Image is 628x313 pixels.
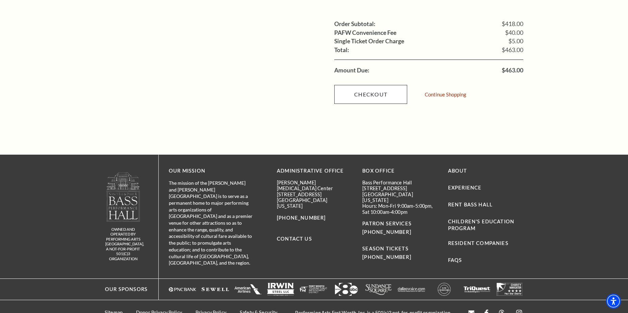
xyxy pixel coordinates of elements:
p: Administrative Office [277,167,352,175]
p: BOX OFFICE [362,167,438,175]
p: SEASON TICKETS [PHONE_NUMBER] [362,237,438,262]
a: The image is completely blank or white. - open in a new tab [496,283,523,296]
p: [PHONE_NUMBER] [277,214,352,222]
p: [GEOGRAPHIC_DATA][US_STATE] [362,192,438,203]
a: A circular logo with the text "KIM CLASSIFIED" in the center, featuring a bold, modern design. - ... [430,283,458,296]
img: Logo of Irwin Steel LLC, featuring the company name in bold letters with a simple design. [267,283,294,296]
span: $463.00 [502,67,523,73]
p: The mission of the [PERSON_NAME] and [PERSON_NAME][GEOGRAPHIC_DATA] is to serve as a permanent ho... [169,180,253,266]
a: The image is completely blank or white. - open in a new tab [463,283,491,296]
img: The image features a simple white background with text that appears to be a logo or brand name. [398,283,425,296]
img: Logo of PNC Bank in white text with a triangular symbol. [169,283,196,296]
a: Experience [448,185,482,191]
img: A circular logo with the text "KIM CLASSIFIED" in the center, featuring a bold, modern design. [430,283,458,296]
a: Continue Shopping [425,92,466,97]
img: The image is completely blank or white. [202,283,229,296]
img: Logo featuring the number "8" with an arrow and "abc" in a modern design. [333,283,360,296]
a: Checkout [334,85,407,104]
span: $463.00 [502,47,523,53]
div: Accessibility Menu [606,294,621,309]
a: The image is completely blank or white. - open in a new tab [234,283,262,296]
a: Logo featuring the number "8" with an arrow and "abc" in a modern design. - open in a new tab [333,283,360,296]
a: The image features a simple white background with text that appears to be a logo or brand name. -... [398,283,425,296]
p: [STREET_ADDRESS] [362,185,438,191]
img: The image is completely blank or white. [463,283,491,296]
a: About [448,168,467,174]
p: OUR MISSION [169,167,253,175]
p: PATRON SERVICES [PHONE_NUMBER] [362,220,438,237]
img: The image is completely blank or white. [300,283,327,296]
a: Contact Us [277,236,312,242]
a: Logo of Sundance Square, featuring stylized text in white. - open in a new tab [365,283,392,296]
a: Resident Companies [448,240,508,246]
label: Order Subtotal: [334,21,375,27]
label: Total: [334,47,349,53]
p: Our Sponsors [99,285,148,294]
p: Bass Performance Hall [362,180,438,185]
p: [PERSON_NAME][MEDICAL_DATA] Center [277,180,352,192]
p: Hours: Mon-Fri 9:00am-5:00pm, Sat 10:00am-4:00pm [362,203,438,215]
span: $40.00 [505,30,523,36]
span: $418.00 [502,21,523,27]
img: The image is completely blank or white. [234,283,262,296]
span: $5.00 [508,38,523,44]
img: The image is completely blank or white. [496,283,523,296]
p: owned and operated by Performing Arts [GEOGRAPHIC_DATA], A NOT-FOR-PROFIT 501(C)3 ORGANIZATION [105,227,141,262]
p: [STREET_ADDRESS] [277,192,352,197]
a: Children's Education Program [448,219,514,231]
a: Rent Bass Hall [448,202,493,207]
label: Amount Due: [334,67,369,73]
a: FAQs [448,257,462,263]
a: The image is completely blank or white. - open in a new tab [202,283,229,296]
p: [GEOGRAPHIC_DATA][US_STATE] [277,197,352,209]
label: Single Ticket Order Charge [334,38,404,44]
label: PAFW Convenience Fee [334,30,396,36]
img: Logo of Sundance Square, featuring stylized text in white. [365,283,392,296]
a: Logo of PNC Bank in white text with a triangular symbol. - open in a new tab - target website may... [169,283,196,296]
img: owned and operated by Performing Arts Fort Worth, A NOT-FOR-PROFIT 501(C)3 ORGANIZATION [106,172,140,222]
a: Logo of Irwin Steel LLC, featuring the company name in bold letters with a simple design. - open ... [267,283,294,296]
